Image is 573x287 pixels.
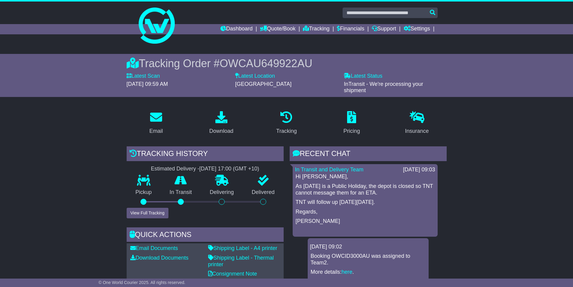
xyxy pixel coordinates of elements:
[296,199,435,206] p: TNT will follow up [DATE][DATE].
[208,245,277,251] a: Shipping Label - A4 printer
[340,109,364,137] a: Pricing
[130,255,189,261] a: Download Documents
[235,73,275,80] label: Latest Location
[130,245,178,251] a: Email Documents
[220,57,312,70] span: OWCAU649922AU
[201,189,243,196] p: Delivering
[127,166,284,172] div: Estimated Delivery -
[127,81,168,87] span: [DATE] 09:59 AM
[403,167,435,173] div: [DATE] 09:03
[199,166,259,172] div: [DATE] 17:00 (GMT +10)
[127,208,168,218] button: View Full Tracking
[296,209,435,215] p: Regards,
[220,24,253,34] a: Dashboard
[208,271,257,277] a: Consignment Note
[295,167,364,173] a: In Transit and Delivery Team
[145,109,167,137] a: Email
[372,24,396,34] a: Support
[342,269,353,275] a: here
[343,127,360,135] div: Pricing
[260,24,295,34] a: Quote/Book
[344,81,423,94] span: InTransit - We're processing your shipment
[149,127,163,135] div: Email
[296,173,435,180] p: Hi [PERSON_NAME],
[337,24,364,34] a: Financials
[311,269,426,276] p: More details: .
[99,280,186,285] span: © One World Courier 2025. All rights reserved.
[310,244,426,250] div: [DATE] 09:02
[235,81,291,87] span: [GEOGRAPHIC_DATA]
[205,109,237,137] a: Download
[127,57,447,70] div: Tracking Order #
[303,24,329,34] a: Tracking
[290,146,447,163] div: RECENT CHAT
[127,227,284,244] div: Quick Actions
[208,255,274,267] a: Shipping Label - Thermal printer
[243,189,284,196] p: Delivered
[404,24,430,34] a: Settings
[296,218,435,225] p: [PERSON_NAME]
[127,73,160,80] label: Latest Scan
[209,127,233,135] div: Download
[311,253,426,266] p: Booking OWCID3000AU was assigned to Team2.
[401,109,433,137] a: Insurance
[127,146,284,163] div: Tracking history
[161,189,201,196] p: In Transit
[127,189,161,196] p: Pickup
[272,109,300,137] a: Tracking
[276,127,297,135] div: Tracking
[344,73,382,80] label: Latest Status
[296,183,435,196] p: As [DATE] is a Public Holiday, the depot is closed so TNT cannot message them for an ETA.
[405,127,429,135] div: Insurance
